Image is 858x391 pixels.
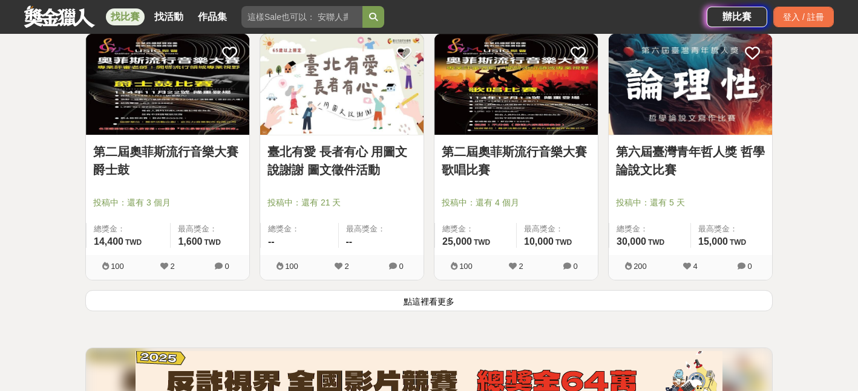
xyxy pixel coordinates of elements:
[346,223,417,235] span: 最高獎金：
[267,143,416,179] a: 臺北有愛 長者有心 用圖文說謝謝 圖文徵件活動
[260,34,424,135] img: Cover Image
[616,196,765,209] span: 投稿中：還有 5 天
[85,290,773,311] button: 點這裡看更多
[442,223,509,235] span: 總獎金：
[285,262,298,271] span: 100
[609,34,772,135] img: Cover Image
[459,262,473,271] span: 100
[193,8,232,25] a: 作品集
[241,6,362,28] input: 這樣Sale也可以： 安聯人壽創意銷售法募集
[555,238,572,247] span: TWD
[125,238,142,247] span: TWD
[698,223,765,235] span: 最高獎金：
[344,262,349,271] span: 2
[442,236,472,247] span: 25,000
[693,262,697,271] span: 4
[111,262,124,271] span: 100
[617,236,646,247] span: 30,000
[698,236,728,247] span: 15,000
[617,223,683,235] span: 總獎金：
[224,262,229,271] span: 0
[399,262,403,271] span: 0
[634,262,647,271] span: 200
[93,143,242,179] a: 第二屆奧菲斯流行音樂大賽爵士鼓
[609,34,772,135] a: Cover Image
[86,34,249,135] a: Cover Image
[94,223,163,235] span: 總獎金：
[747,262,752,271] span: 0
[260,34,424,135] a: Cover Image
[178,223,242,235] span: 最高獎金：
[267,196,416,209] span: 投稿中：還有 21 天
[170,262,174,271] span: 2
[474,238,490,247] span: TWD
[268,236,275,247] span: --
[434,34,598,135] img: Cover Image
[106,8,145,25] a: 找比賽
[178,236,202,247] span: 1,600
[730,238,746,247] span: TWD
[93,196,242,209] span: 投稿中：還有 3 個月
[94,236,123,247] span: 14,400
[205,238,221,247] span: TWD
[434,34,598,135] a: Cover Image
[519,262,523,271] span: 2
[773,7,834,27] div: 登入 / 註冊
[573,262,577,271] span: 0
[442,196,591,209] span: 投稿中：還有 4 個月
[707,7,767,27] a: 辦比賽
[648,238,664,247] span: TWD
[346,236,353,247] span: --
[268,223,331,235] span: 總獎金：
[616,143,765,179] a: 第六屆臺灣青年哲人獎 哲學論說文比賽
[524,236,554,247] span: 10,000
[149,8,188,25] a: 找活動
[86,34,249,135] img: Cover Image
[524,223,591,235] span: 最高獎金：
[442,143,591,179] a: 第二屆奧菲斯流行音樂大賽歌唱比賽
